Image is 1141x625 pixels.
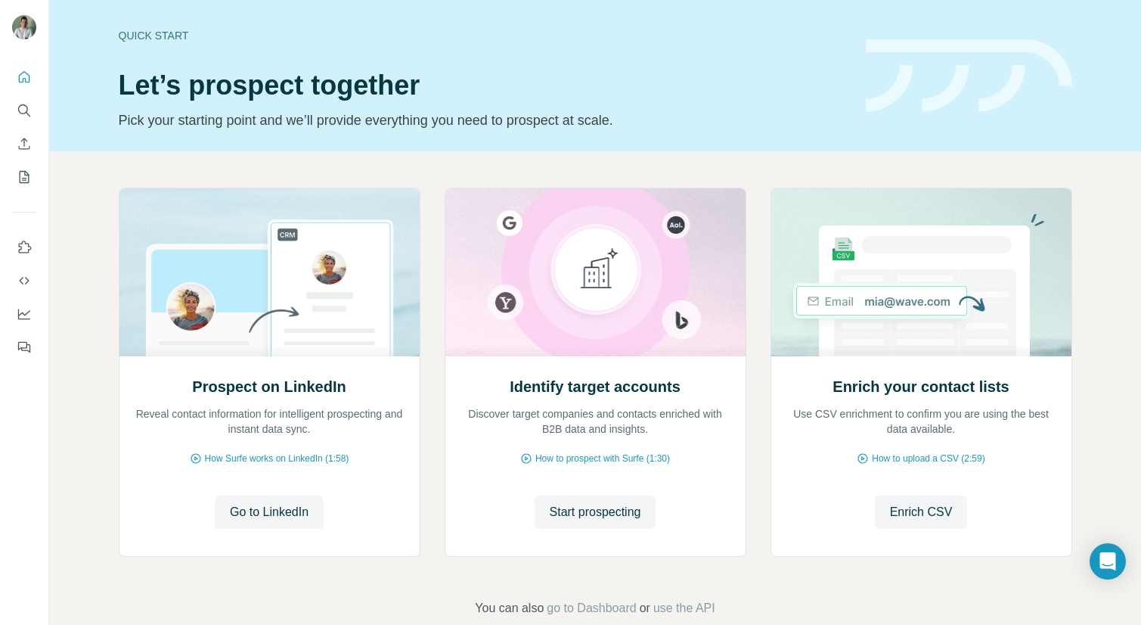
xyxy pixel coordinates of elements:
span: Enrich CSV [890,503,953,521]
img: banner [866,39,1072,113]
button: use the API [653,599,715,617]
button: Use Surfe API [12,267,36,294]
p: Use CSV enrichment to confirm you are using the best data available. [786,406,1056,437]
img: Avatar [12,15,36,39]
img: Prospect on LinkedIn [119,188,420,356]
p: Pick your starting point and we’ll provide everything you need to prospect at scale. [119,110,848,131]
button: Go to LinkedIn [215,496,324,529]
button: Start prospecting [535,496,656,529]
h2: Prospect on LinkedIn [192,376,346,397]
span: Start prospecting [550,503,641,521]
img: Enrich your contact lists [770,188,1072,356]
p: Reveal contact information for intelligent prospecting and instant data sync. [135,406,405,437]
div: Quick start [119,28,848,43]
h2: Identify target accounts [510,376,681,397]
button: Dashboard [12,300,36,328]
button: Search [12,97,36,124]
div: Open Intercom Messenger [1090,543,1126,580]
p: Discover target companies and contacts enriched with B2B data and insights. [460,406,730,437]
span: You can also [475,599,544,617]
img: Identify target accounts [445,188,746,356]
button: Enrich CSV [12,130,36,157]
h1: Let’s prospect together [119,70,848,101]
button: Enrich CSV [875,496,968,529]
span: How to upload a CSV (2:59) [872,452,984,465]
button: go to Dashboard [547,599,636,617]
button: Quick start [12,64,36,91]
button: My lists [12,163,36,191]
span: Go to LinkedIn [230,503,309,521]
span: How to prospect with Surfe (1:30) [535,452,670,465]
span: How Surfe works on LinkedIn (1:58) [205,452,349,465]
button: Use Surfe on LinkedIn [12,234,36,261]
h2: Enrich your contact lists [832,376,1009,397]
button: Feedback [12,334,36,361]
span: or [640,599,650,617]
